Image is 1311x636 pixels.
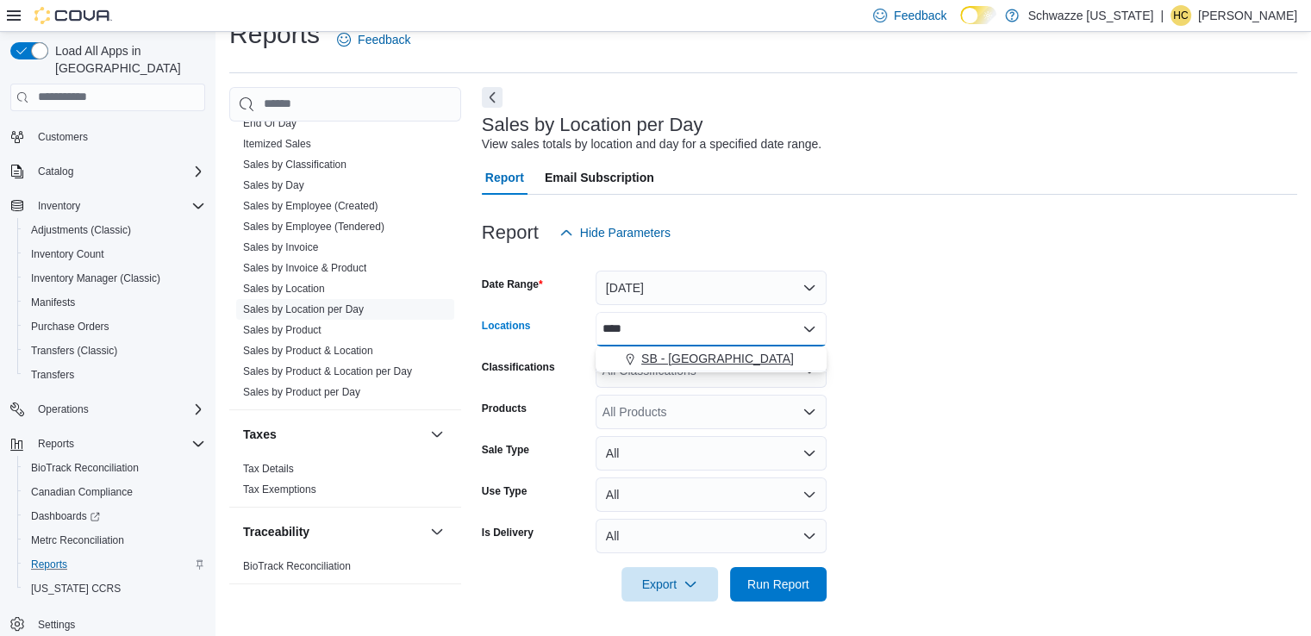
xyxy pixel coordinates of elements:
button: [DATE] [596,271,827,305]
span: Transfers (Classic) [31,344,117,358]
span: Catalog [38,165,73,178]
span: Purchase Orders [24,316,205,337]
h3: Report [482,222,539,243]
span: Sales by Product per Day [243,385,360,399]
span: Inventory Count [31,247,104,261]
a: Transfers (Classic) [24,340,124,361]
p: | [1160,5,1164,26]
a: Sales by Employee (Created) [243,200,378,212]
a: Transfers [24,365,81,385]
button: Reports [31,433,81,454]
span: Transfers (Classic) [24,340,205,361]
button: Traceability [243,523,423,540]
span: Sales by Product [243,323,322,337]
a: Dashboards [17,504,212,528]
button: Inventory [31,196,87,216]
button: Open list of options [802,405,816,419]
span: Dark Mode [960,24,961,25]
span: Metrc Reconciliation [24,530,205,551]
span: HC [1173,5,1188,26]
a: Sales by Product [243,324,322,336]
span: Canadian Compliance [24,482,205,502]
label: Date Range [482,277,543,291]
span: Purchase Orders [31,320,109,334]
span: Washington CCRS [24,578,205,599]
a: Canadian Compliance [24,482,140,502]
span: Sales by Invoice [243,240,318,254]
button: Transfers (Classic) [17,339,212,363]
a: [US_STATE] CCRS [24,578,128,599]
h3: Traceability [243,523,309,540]
span: Manifests [24,292,205,313]
label: Products [482,402,527,415]
span: Customers [38,130,88,144]
button: All [596,436,827,471]
a: Sales by Day [243,179,304,191]
p: Schwazze [US_STATE] [1027,5,1153,26]
span: Inventory [38,199,80,213]
span: Sales by Product & Location per Day [243,365,412,378]
div: Traceability [229,556,461,583]
span: Reports [31,558,67,571]
span: Sales by Classification [243,158,346,171]
span: Sales by Location [243,282,325,296]
a: Dashboards [24,506,107,527]
div: Sales [229,113,461,409]
div: Taxes [229,458,461,507]
a: Sales by Classification [243,159,346,171]
span: Feedback [894,7,946,24]
a: BioTrack Reconciliation [24,458,146,478]
span: Export [632,567,708,602]
a: End Of Day [243,117,297,129]
span: Manifests [31,296,75,309]
button: Transfers [17,363,212,387]
button: Export [621,567,718,602]
button: Catalog [31,161,80,182]
button: Close list of options [802,322,816,336]
a: Feedback [330,22,417,57]
button: BioTrack Reconciliation [17,456,212,480]
span: Feedback [358,31,410,48]
button: All [596,477,827,512]
span: Canadian Compliance [31,485,133,499]
button: Reports [17,552,212,577]
button: Next [482,87,503,108]
h1: Reports [229,17,320,52]
button: Inventory Manager (Classic) [17,266,212,290]
button: Canadian Compliance [17,480,212,504]
label: Is Delivery [482,526,534,539]
span: BioTrack Reconciliation [31,461,139,475]
span: Transfers [31,368,74,382]
span: Sales by Location per Day [243,302,364,316]
span: Dashboards [31,509,100,523]
span: Operations [38,402,89,416]
span: BioTrack Reconciliation [24,458,205,478]
a: Purchase Orders [24,316,116,337]
a: Sales by Product & Location per Day [243,365,412,377]
a: Inventory Manager (Classic) [24,268,167,289]
button: Inventory Count [17,242,212,266]
button: Settings [3,611,212,636]
div: View sales totals by location and day for a specified date range. [482,135,821,153]
button: Purchase Orders [17,315,212,339]
a: Itemized Sales [243,138,311,150]
div: Choose from the following options [596,346,827,371]
span: Sales by Invoice & Product [243,261,366,275]
span: Adjustments (Classic) [24,220,205,240]
label: Classifications [482,360,555,374]
span: SB - [GEOGRAPHIC_DATA] [641,350,794,367]
span: Sales by Employee (Tendered) [243,220,384,234]
a: Sales by Invoice [243,241,318,253]
img: Cova [34,7,112,24]
span: Sales by Product & Location [243,344,373,358]
span: Email Subscription [545,160,654,195]
button: Taxes [427,424,447,445]
label: Locations [482,319,531,333]
button: Run Report [730,567,827,602]
button: Catalog [3,159,212,184]
button: Hide Parameters [552,215,677,250]
button: Operations [3,397,212,421]
a: Sales by Invoice & Product [243,262,366,274]
span: Tax Details [243,462,294,476]
a: Tax Exemptions [243,483,316,496]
